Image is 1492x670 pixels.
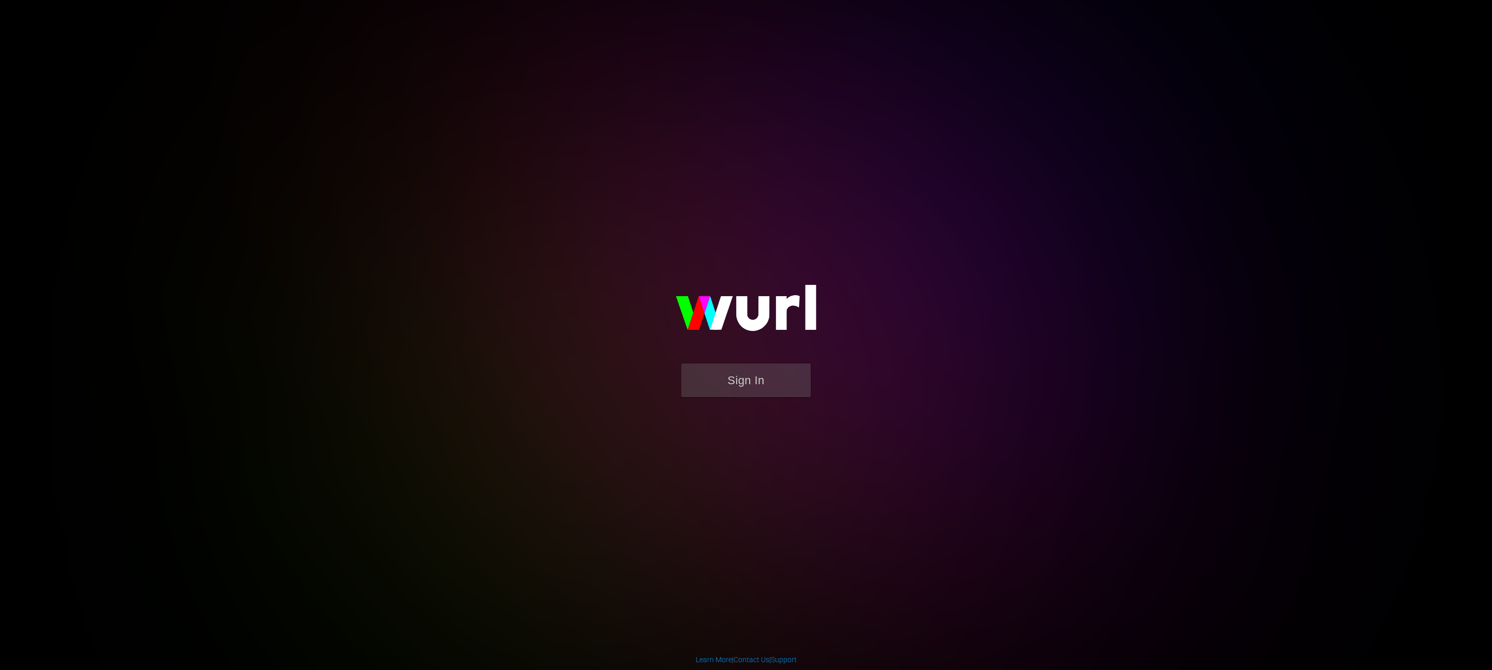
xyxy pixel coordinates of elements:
a: Learn More [696,656,732,664]
a: Support [771,656,797,664]
img: wurl-logo-on-black-223613ac3d8ba8fe6dc639794a292ebdb59501304c7dfd60c99c58986ef67473.svg [642,263,850,363]
a: Contact Us [734,656,769,664]
div: | | [696,654,797,665]
button: Sign In [681,363,811,397]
